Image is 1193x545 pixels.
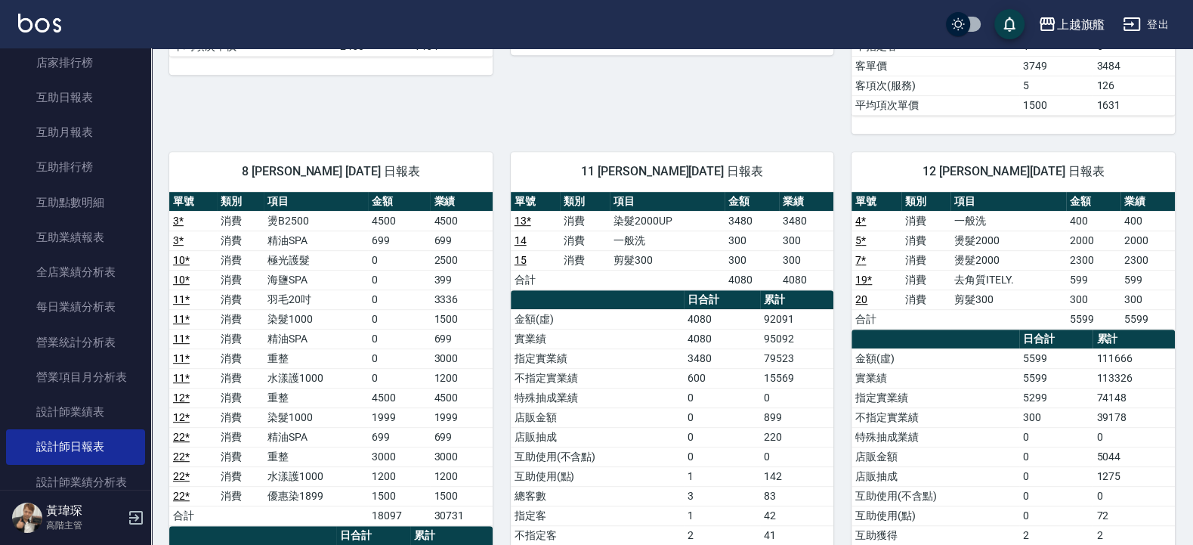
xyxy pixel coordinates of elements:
[950,290,1066,309] td: 剪髮300
[430,309,492,329] td: 1500
[760,388,833,407] td: 0
[1093,56,1175,76] td: 3484
[779,270,833,290] td: 4080
[6,429,145,464] a: 設計師日報表
[851,525,1018,545] td: 互助獲得
[684,466,760,486] td: 1
[560,211,610,231] td: 消費
[725,270,779,290] td: 4080
[264,250,368,270] td: 極光護髮
[6,360,145,395] a: 營業項目月分析表
[511,270,561,290] td: 合計
[264,427,368,447] td: 精油SPA
[430,388,492,407] td: 4500
[264,368,368,388] td: 水漾護1000
[187,164,474,179] span: 8 [PERSON_NAME] [DATE] 日報表
[217,309,264,329] td: 消費
[217,192,264,212] th: 類別
[1120,231,1175,250] td: 2000
[511,192,561,212] th: 單號
[1093,76,1175,95] td: 126
[1019,486,1093,506] td: 0
[684,348,760,368] td: 3480
[684,525,760,545] td: 2
[901,250,950,270] td: 消費
[1066,211,1120,231] td: 400
[217,388,264,407] td: 消費
[760,290,833,310] th: 累計
[368,250,430,270] td: 0
[760,407,833,427] td: 899
[684,427,760,447] td: 0
[1032,9,1111,40] button: 上越旗艦
[511,309,684,329] td: 金額(虛)
[851,447,1018,466] td: 店販金額
[1066,192,1120,212] th: 金額
[610,231,725,250] td: 一般洗
[6,220,145,255] a: 互助業績報表
[851,95,1018,115] td: 平均項次單價
[511,506,684,525] td: 指定客
[6,395,145,429] a: 設計師業績表
[430,427,492,447] td: 699
[901,270,950,290] td: 消費
[1019,95,1093,115] td: 1500
[511,466,684,486] td: 互助使用(點)
[779,211,833,231] td: 3480
[760,368,833,388] td: 15569
[264,466,368,486] td: 水漾護1000
[217,231,264,250] td: 消費
[684,486,760,506] td: 3
[46,519,123,532] p: 高階主管
[684,368,760,388] td: 600
[760,466,833,486] td: 142
[368,348,430,368] td: 0
[368,447,430,466] td: 3000
[1019,427,1093,447] td: 0
[430,250,492,270] td: 2500
[264,290,368,309] td: 羽毛20吋
[560,192,610,212] th: 類別
[760,329,833,348] td: 95092
[950,211,1066,231] td: 一般洗
[1019,466,1093,486] td: 0
[430,348,492,368] td: 3000
[1093,95,1175,115] td: 1631
[725,211,779,231] td: 3480
[851,486,1018,506] td: 互助使用(不含點)
[6,150,145,184] a: 互助排行榜
[368,368,430,388] td: 0
[901,211,950,231] td: 消費
[511,192,834,290] table: a dense table
[901,231,950,250] td: 消費
[12,503,42,533] img: Person
[1093,407,1175,427] td: 39178
[994,9,1025,39] button: save
[217,407,264,427] td: 消費
[217,427,264,447] td: 消費
[901,290,950,309] td: 消費
[511,525,684,545] td: 不指定客
[430,407,492,427] td: 1999
[430,231,492,250] td: 699
[1120,192,1175,212] th: 業績
[684,290,760,310] th: 日合計
[217,466,264,486] td: 消費
[684,388,760,407] td: 0
[851,388,1018,407] td: 指定實業績
[264,270,368,290] td: 海鹽SPA
[18,14,61,33] img: Logo
[725,192,779,212] th: 金額
[6,80,145,115] a: 互助日報表
[529,164,816,179] span: 11 [PERSON_NAME][DATE] 日報表
[1093,427,1175,447] td: 0
[264,486,368,506] td: 優惠染1899
[725,231,779,250] td: 300
[851,506,1018,525] td: 互助使用(點)
[1093,486,1175,506] td: 0
[430,486,492,506] td: 1500
[430,270,492,290] td: 399
[368,231,430,250] td: 699
[851,56,1018,76] td: 客單價
[217,486,264,506] td: 消費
